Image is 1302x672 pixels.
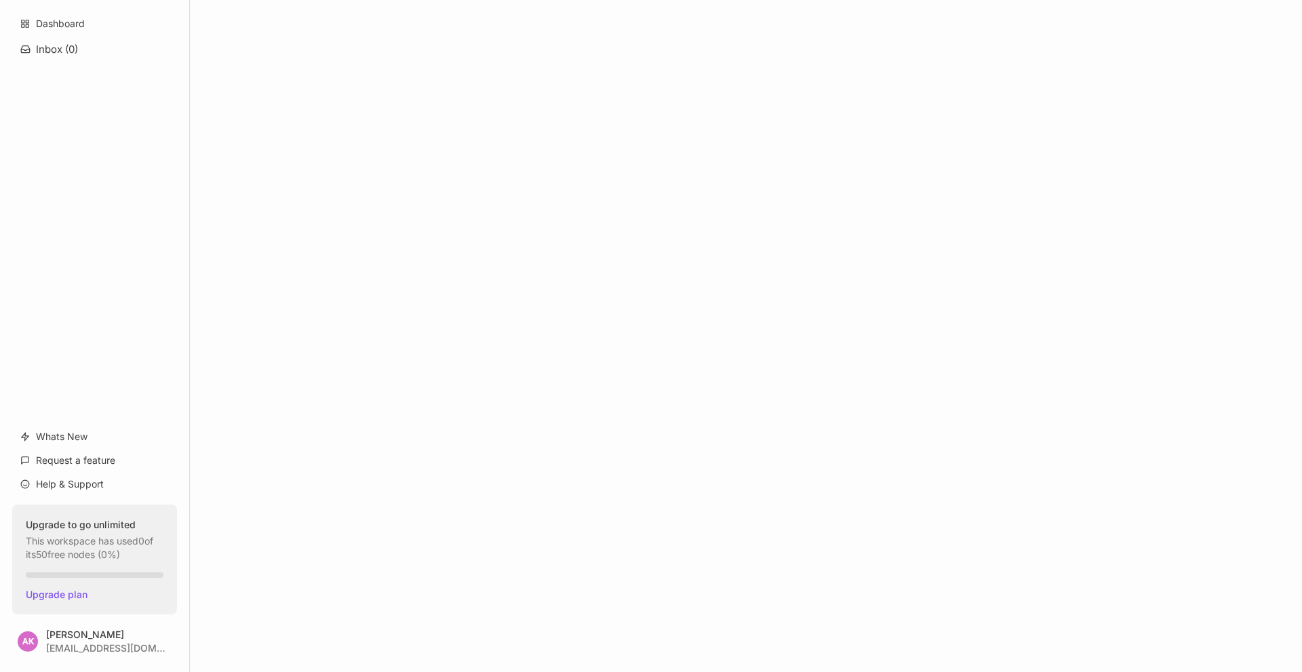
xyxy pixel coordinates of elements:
button: Upgrade to go unlimitedThis workspace has used0of its50free nodes (0%)Upgrade plan [12,505,177,614]
a: Whats New [12,424,177,450]
a: Dashboard [12,11,177,37]
div: [EMAIL_ADDRESS][DOMAIN_NAME] [46,643,165,653]
button: AK[PERSON_NAME][EMAIL_ADDRESS][DOMAIN_NAME] [12,621,177,661]
strong: Upgrade to go unlimited [26,518,163,532]
div: AK [18,631,38,652]
div: This workspace has used 0 of its 50 free nodes ( 0 %) [26,518,163,561]
div: [PERSON_NAME] [46,629,165,639]
a: Request a feature [12,448,177,473]
button: Inbox (0) [12,37,177,61]
a: Help & Support [12,471,177,497]
span: Upgrade plan [26,589,163,601]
